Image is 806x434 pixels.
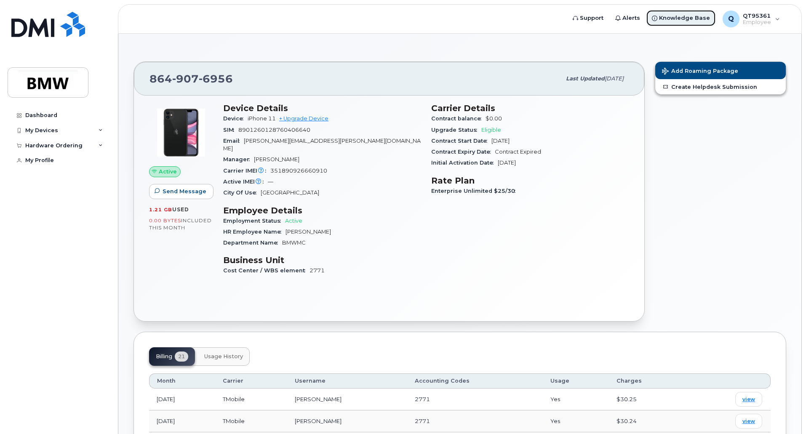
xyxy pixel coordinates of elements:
[431,176,629,186] h3: Rate Plan
[223,103,421,113] h3: Device Details
[223,229,286,235] span: HR Employee Name
[149,373,215,389] th: Month
[543,389,609,410] td: Yes
[407,373,543,389] th: Accounting Codes
[655,62,786,79] button: Add Roaming Package
[431,160,498,166] span: Initial Activation Date
[223,115,248,122] span: Device
[223,240,282,246] span: Department Name
[199,72,233,85] span: 6956
[223,138,421,152] span: [PERSON_NAME][EMAIL_ADDRESS][PERSON_NAME][DOMAIN_NAME]
[287,389,407,410] td: [PERSON_NAME]
[735,392,762,407] a: view
[769,397,800,428] iframe: Messenger Launcher
[279,115,328,122] a: + Upgrade Device
[543,410,609,432] td: Yes
[223,189,261,196] span: City Of Use
[486,115,502,122] span: $0.00
[617,395,680,403] div: $30.25
[566,75,605,82] span: Last updated
[742,396,755,403] span: view
[431,115,486,122] span: Contract balance
[282,240,306,246] span: BMWMC
[543,373,609,389] th: Usage
[223,127,238,133] span: SIM
[415,418,430,424] span: 2771
[223,156,254,162] span: Manager
[223,218,285,224] span: Employment Status
[149,207,172,213] span: 1.21 GB
[431,188,520,194] span: Enterprise Unlimited $25/30
[149,218,181,224] span: 0.00 Bytes
[310,267,325,274] span: 2771
[204,353,243,360] span: Usage History
[215,389,287,410] td: TMobile
[223,267,310,274] span: Cost Center / WBS element
[270,168,327,174] span: 351890926660910
[163,187,206,195] span: Send Message
[268,178,273,185] span: —
[431,138,491,144] span: Contract Start Date
[215,373,287,389] th: Carrier
[609,373,687,389] th: Charges
[655,79,786,94] a: Create Helpdesk Submission
[286,229,331,235] span: [PERSON_NAME]
[415,396,430,402] span: 2771
[172,72,199,85] span: 907
[662,68,738,76] span: Add Roaming Package
[149,389,215,410] td: [DATE]
[149,184,214,199] button: Send Message
[248,115,276,122] span: iPhone 11
[431,127,481,133] span: Upgrade Status
[149,410,215,432] td: [DATE]
[735,414,762,429] a: view
[156,107,206,158] img: iPhone_11.jpg
[223,205,421,216] h3: Employee Details
[495,149,541,155] span: Contract Expired
[285,218,302,224] span: Active
[287,373,407,389] th: Username
[254,156,299,162] span: [PERSON_NAME]
[431,149,495,155] span: Contract Expiry Date
[491,138,510,144] span: [DATE]
[215,410,287,432] td: TMobile
[287,410,407,432] td: [PERSON_NAME]
[261,189,319,196] span: [GEOGRAPHIC_DATA]
[159,168,177,176] span: Active
[223,178,268,185] span: Active IMEI
[481,127,501,133] span: Eligible
[238,127,310,133] span: 8901260128760406640
[617,417,680,425] div: $30.24
[223,255,421,265] h3: Business Unit
[172,206,189,213] span: used
[498,160,516,166] span: [DATE]
[223,168,270,174] span: Carrier IMEI
[431,103,629,113] h3: Carrier Details
[742,418,755,425] span: view
[149,72,233,85] span: 864
[605,75,624,82] span: [DATE]
[223,138,244,144] span: Email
